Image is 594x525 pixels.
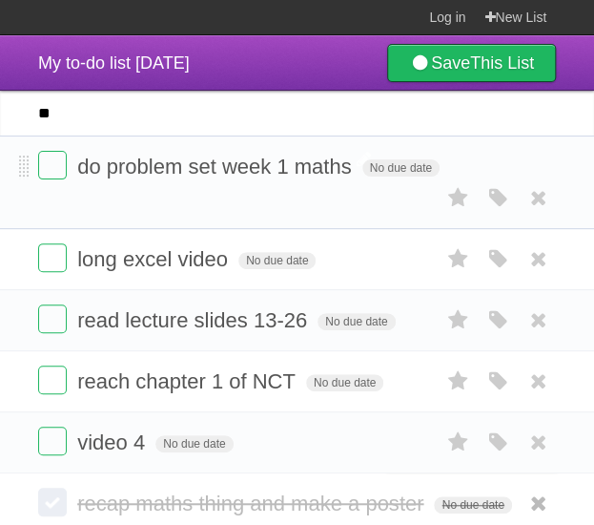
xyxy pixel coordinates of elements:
span: reach chapter 1 of NCT [77,369,300,393]
span: No due date [434,496,511,514]
label: Done [38,366,67,394]
label: Star task [440,427,476,458]
label: Done [38,151,67,179]
label: Done [38,488,67,516]
span: No due date [306,374,383,391]
label: Star task [440,243,476,275]
span: video 4 [77,430,150,454]
span: No due date [238,252,316,269]
label: Done [38,243,67,272]
label: Star task [440,304,476,336]
label: Done [38,427,67,455]
span: read lecture slides 13-26 [77,308,312,332]
b: This List [470,53,534,73]
span: My to-do list [DATE] [38,53,190,73]
span: long excel video [77,247,233,271]
span: do problem set week 1 maths [77,155,356,178]
span: No due date [317,313,395,330]
span: recap maths thing and make a poster [77,492,428,515]
span: No due date [155,435,233,452]
a: SaveThis List [387,44,556,82]
label: Star task [440,366,476,397]
label: Star task [440,182,476,214]
label: Done [38,304,67,333]
span: No due date [362,159,440,177]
